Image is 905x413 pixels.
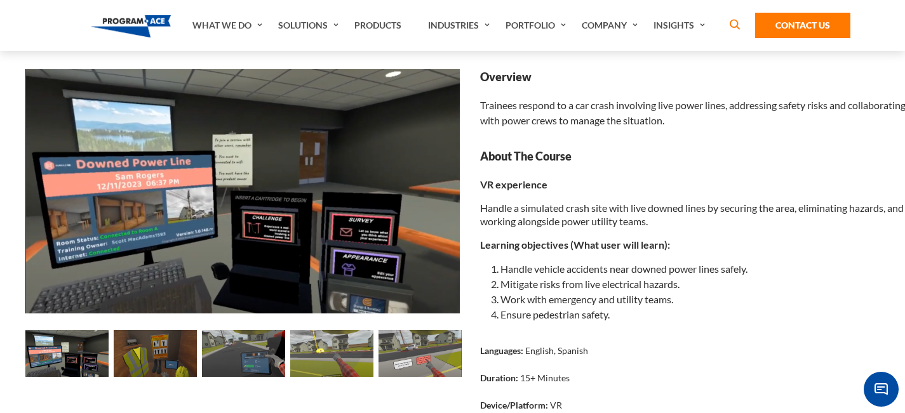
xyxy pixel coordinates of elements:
[202,330,285,377] img: Downed Powerline VR Training - Preview 3
[91,15,171,37] img: Program-Ace
[114,330,197,377] img: Downed Powerline VR Training - Preview 2
[480,345,523,356] strong: Languages:
[525,344,588,357] p: English, Spanish
[864,372,899,407] span: Chat Widget
[550,398,562,412] p: VR
[520,371,570,384] p: 15+ Minutes
[25,69,460,313] img: Downed Powerline VR Training - Preview 1
[25,330,109,377] img: Downed Powerline VR Training - Preview 1
[290,330,373,377] img: Downed Powerline VR Training - Preview 4
[480,372,518,383] strong: Duration:
[755,13,850,38] a: Contact Us
[379,330,462,377] img: Downed Powerline VR Training - Preview 5
[480,400,548,410] strong: Device/Platform:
